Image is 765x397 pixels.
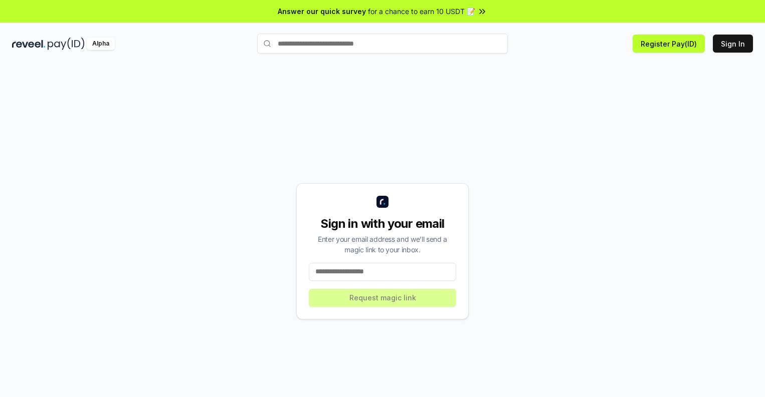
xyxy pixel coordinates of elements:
div: Sign in with your email [309,216,456,232]
button: Register Pay(ID) [633,35,705,53]
img: pay_id [48,38,85,50]
span: for a chance to earn 10 USDT 📝 [368,6,475,17]
div: Enter your email address and we’ll send a magic link to your inbox. [309,234,456,255]
span: Answer our quick survey [278,6,366,17]
div: Alpha [87,38,115,50]
img: logo_small [376,196,389,208]
button: Sign In [713,35,753,53]
img: reveel_dark [12,38,46,50]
